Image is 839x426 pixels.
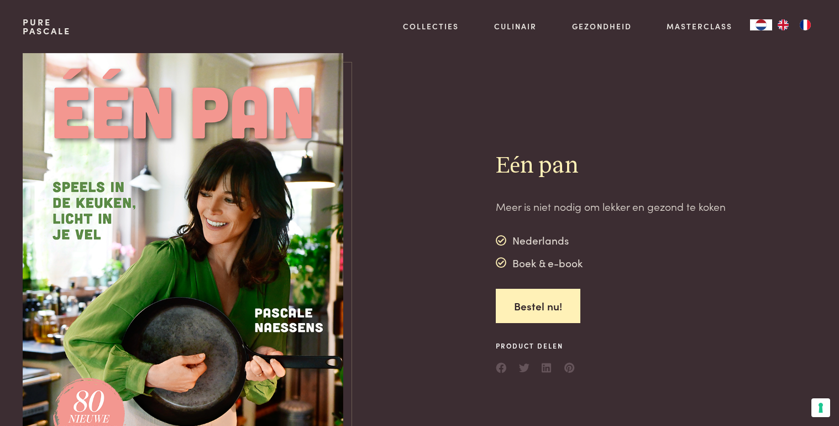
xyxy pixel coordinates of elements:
[750,19,772,30] a: NL
[403,20,459,32] a: Collecties
[750,19,816,30] aside: Language selected: Nederlands
[772,19,794,30] a: EN
[496,232,583,249] div: Nederlands
[496,254,583,271] div: Boek & e-book
[496,341,575,351] span: Product delen
[772,19,816,30] ul: Language list
[750,19,772,30] div: Language
[794,19,816,30] a: FR
[811,398,830,417] button: Uw voorkeuren voor toestemming voor trackingtechnologieën
[496,289,580,324] a: Bestel nu!
[494,20,537,32] a: Culinair
[667,20,732,32] a: Masterclass
[496,152,726,181] h2: Eén pan
[23,18,71,35] a: PurePascale
[496,199,726,215] p: Meer is niet nodig om lekker en gezond te koken
[572,20,632,32] a: Gezondheid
